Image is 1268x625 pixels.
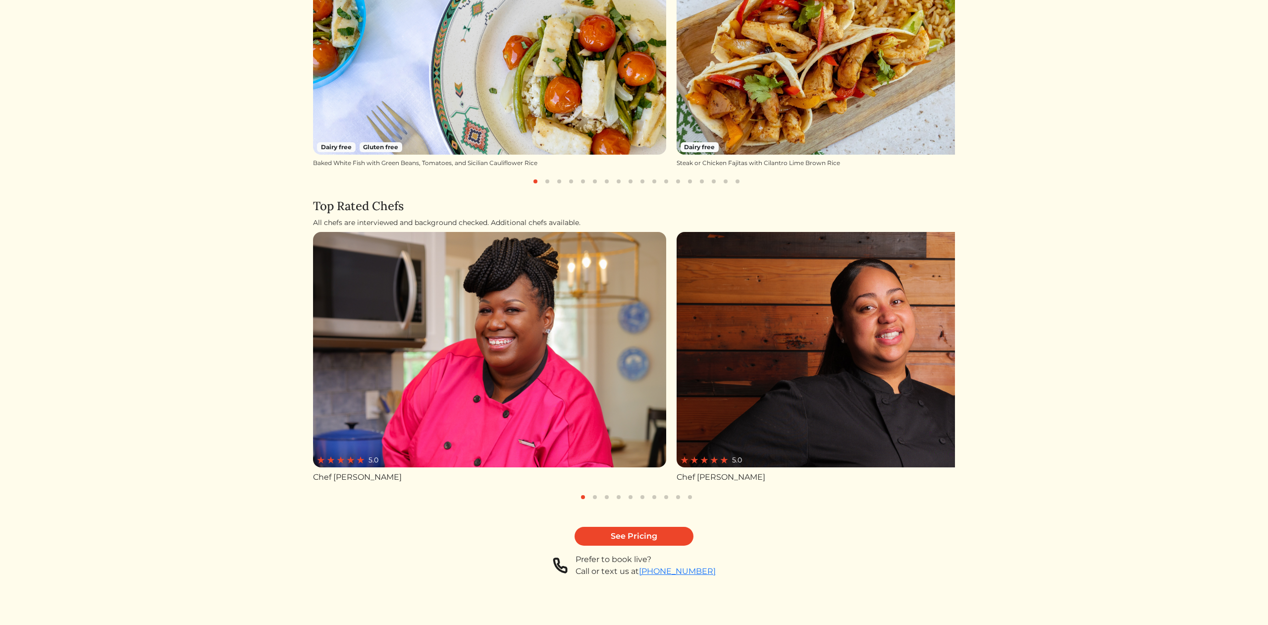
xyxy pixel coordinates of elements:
[360,142,403,152] span: Gluten free
[639,567,716,576] a: [PHONE_NUMBER]
[732,455,742,465] span: 5.0
[690,456,698,464] img: red_star-5cc96fd108c5e382175c3007810bf15d673b234409b64feca3859e161d9d1ec7.svg
[313,218,955,228] div: All chefs are interviewed and background checked. Additional chefs available.
[576,554,716,566] div: Prefer to book live?
[681,142,719,152] span: Dairy free
[710,456,718,464] img: red_star-5cc96fd108c5e382175c3007810bf15d673b234409b64feca3859e161d9d1ec7.svg
[313,159,666,168] div: Baked White Fish with Green Beans, Tomatoes, and Sicilian Cauliflower Rice
[327,456,335,464] img: red_star-5cc96fd108c5e382175c3007810bf15d673b234409b64feca3859e161d9d1ec7.svg
[553,554,568,577] img: phone-a8f1853615f4955a6c6381654e1c0f7430ed919b147d78756318837811cda3a7.svg
[317,456,325,464] img: red_star-5cc96fd108c5e382175c3007810bf15d673b234409b64feca3859e161d9d1ec7.svg
[677,232,1030,467] img: Chef Justina
[313,232,666,467] img: Chef Danielle a
[313,471,666,483] div: Chef [PERSON_NAME]
[575,527,693,546] a: See Pricing
[357,456,365,464] img: red_star-5cc96fd108c5e382175c3007810bf15d673b234409b64feca3859e161d9d1ec7.svg
[700,456,708,464] img: red_star-5cc96fd108c5e382175c3007810bf15d673b234409b64feca3859e161d9d1ec7.svg
[720,456,728,464] img: red_star-5cc96fd108c5e382175c3007810bf15d673b234409b64feca3859e161d9d1ec7.svg
[317,142,356,152] span: Dairy free
[337,456,345,464] img: red_star-5cc96fd108c5e382175c3007810bf15d673b234409b64feca3859e161d9d1ec7.svg
[369,455,378,465] span: 5.0
[681,456,688,464] img: red_star-5cc96fd108c5e382175c3007810bf15d673b234409b64feca3859e161d9d1ec7.svg
[677,471,1030,483] div: Chef [PERSON_NAME]
[576,566,716,577] div: Call or text us at
[313,199,955,214] h4: Top Rated Chefs
[347,456,355,464] img: red_star-5cc96fd108c5e382175c3007810bf15d673b234409b64feca3859e161d9d1ec7.svg
[677,159,1030,168] div: Steak or Chicken Fajitas with Cilantro Lime Brown Rice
